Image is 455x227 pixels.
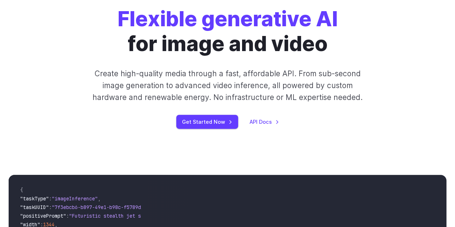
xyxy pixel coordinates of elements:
span: "taskUUID" [20,204,49,210]
span: , [98,195,101,202]
span: : [49,204,52,210]
span: { [20,187,23,193]
strong: Flexible generative AI [118,6,338,31]
span: "imageInference" [52,195,98,202]
span: "Futuristic stealth jet streaking through a neon-lit cityscape with glowing purple exhaust" [69,213,331,219]
h1: for image and video [118,6,338,56]
p: Create high-quality media through a fast, affordable API. From sub-second image generation to adv... [87,68,368,104]
span: "7f3ebcb6-b897-49e1-b98c-f5789d2d40d7" [52,204,161,210]
a: API Docs [250,118,279,126]
span: "taskType" [20,195,49,202]
a: Get Started Now [176,115,238,129]
span: : [66,213,69,219]
span: "positivePrompt" [20,213,66,219]
span: : [49,195,52,202]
